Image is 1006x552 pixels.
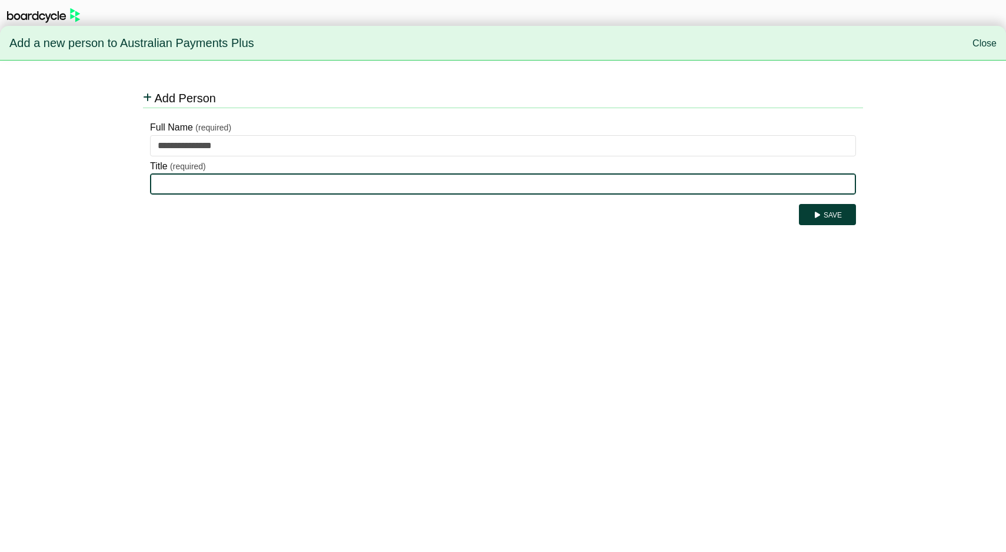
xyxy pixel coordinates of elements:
span: Add a new person to Australian Payments Plus [9,31,254,56]
span: Add Person [154,92,216,105]
label: Title [150,159,168,174]
label: Full Name [150,120,193,135]
img: BoardcycleBlackGreen-aaafeed430059cb809a45853b8cf6d952af9d84e6e89e1f1685b34bfd5cb7d64.svg [7,8,80,23]
a: Close [972,38,997,48]
small: (required) [195,123,231,132]
small: (required) [170,162,206,171]
button: Save [799,204,856,225]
